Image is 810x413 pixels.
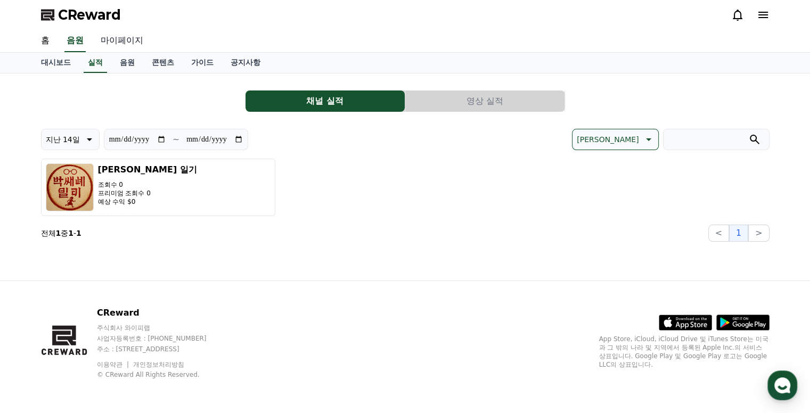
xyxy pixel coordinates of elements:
[222,53,269,73] a: 공지사항
[97,307,227,319] p: CReward
[58,6,121,23] span: CReward
[97,341,110,350] span: 대화
[41,6,121,23] a: CReward
[97,334,227,343] p: 사업자등록번호 : [PHONE_NUMBER]
[41,228,81,238] p: 전체 중 -
[56,229,61,237] strong: 1
[46,163,94,211] img: 박씨네 일기
[92,30,152,52] a: 마이페이지
[708,225,729,242] button: <
[97,370,227,379] p: © CReward All Rights Reserved.
[97,324,227,332] p: 주식회사 와이피랩
[246,90,405,112] button: 채널 실적
[173,133,179,146] p: ~
[70,325,137,351] a: 대화
[32,53,79,73] a: 대시보드
[98,197,197,206] p: 예상 수익 $0
[98,189,197,197] p: 프리미엄 조회수 0
[3,325,70,351] a: 홈
[32,30,58,52] a: 홈
[572,129,658,150] button: [PERSON_NAME]
[133,361,184,368] a: 개인정보처리방침
[84,53,107,73] a: 실적
[165,341,177,349] span: 설정
[98,163,197,176] h3: [PERSON_NAME] 일기
[41,129,100,150] button: 지난 14일
[143,53,183,73] a: 콘텐츠
[68,229,73,237] strong: 1
[137,325,204,351] a: 설정
[111,53,143,73] a: 음원
[98,180,197,189] p: 조회수 0
[97,361,130,368] a: 이용약관
[76,229,81,237] strong: 1
[41,159,275,216] button: [PERSON_NAME] 일기 조회수 0 프리미엄 조회수 0 예상 수익 $0
[64,30,86,52] a: 음원
[599,335,770,369] p: App Store, iCloud, iCloud Drive 및 iTunes Store는 미국과 그 밖의 나라 및 지역에서 등록된 Apple Inc.의 서비스 상표입니다. Goo...
[97,345,227,353] p: 주소 : [STREET_ADDRESS]
[577,132,639,147] p: [PERSON_NAME]
[405,90,564,112] button: 영상 실적
[34,341,40,349] span: 홈
[729,225,748,242] button: 1
[46,132,80,147] p: 지난 14일
[748,225,769,242] button: >
[183,53,222,73] a: 가이드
